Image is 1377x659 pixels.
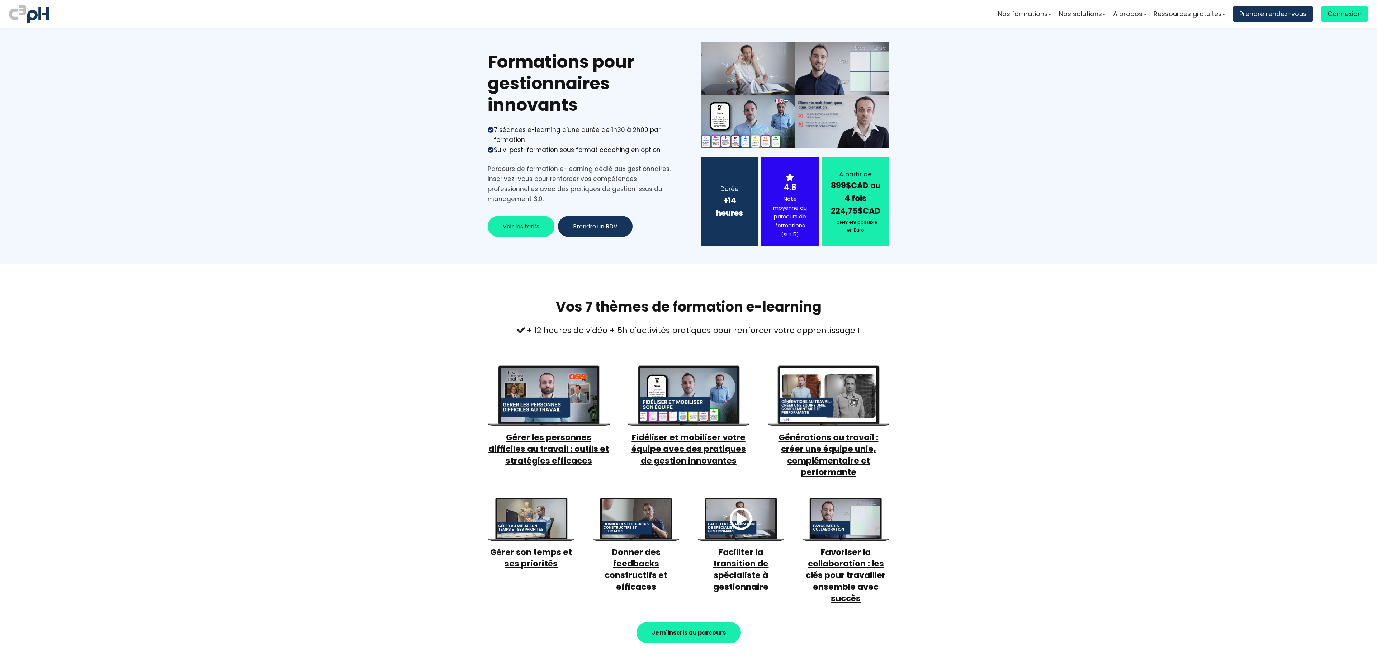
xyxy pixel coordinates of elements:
[488,324,889,337] div: + 12 heures de vidéo + 5h d'activités pratiques pour renforcer votre apprentissage !
[488,164,676,204] div: Parcours de formation e-learning dédié aux gestionnaires. Inscrivez-vous pour renforcer vos compé...
[488,216,554,237] button: Voir les tarifs
[831,180,880,216] strong: 899$CAD ou 4 fois 224,75$CAD
[716,195,743,219] b: +14 heures
[770,195,810,239] div: Note moyenne du parcours de formations (sur 5)
[494,145,661,155] div: Suivi post-formation sous format coaching en option
[831,218,880,234] div: Paiement possible en Euro
[1113,9,1142,19] span: A propos
[488,432,609,466] a: Gérer les personnes difficiles au travail : outils et stratégies efficaces
[1059,9,1102,19] span: Nos solutions
[998,9,1048,19] span: Nos formations
[488,298,889,316] h1: Vos 7 thèmes de formation e-learning
[605,546,667,593] a: Donner des feedbacks constructifs et efficaces
[713,546,768,593] a: Faciliter la transition de spécialiste à gestionnaire
[494,125,676,145] div: 7 séances e-learning d'une durée de 1h30 à 2h00 par formation
[1233,6,1313,22] a: Prendre rendez-vous
[637,622,741,643] button: Je m'inscris au parcours
[779,432,879,478] a: Générations au travail : créer une équipe unie, complémentaire et performante
[631,432,746,466] a: Fidéliser et mobiliser votre équipe avec des pratiques de gestion innovantes
[488,51,676,116] h1: Formations pour gestionnaires innovants
[831,169,880,179] div: À partir de
[806,546,886,604] a: Favoriser la collaboration : les clés pour travailler ensemble avec succès
[1239,9,1307,19] span: Prendre rendez-vous
[784,182,796,193] strong: 4.8
[503,222,539,231] span: Voir les tarifs
[1321,6,1368,22] a: Connexion
[9,4,49,24] img: logo C3PH
[652,629,726,637] strong: Je m'inscris au parcours
[573,222,617,231] span: Prendre un RDV
[1154,9,1222,19] span: Ressources gratuites
[710,184,749,194] div: Durée
[1328,9,1362,19] span: Connexion
[490,546,572,569] a: Gérer son temps et ses priorités
[558,216,633,237] button: Prendre un RDV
